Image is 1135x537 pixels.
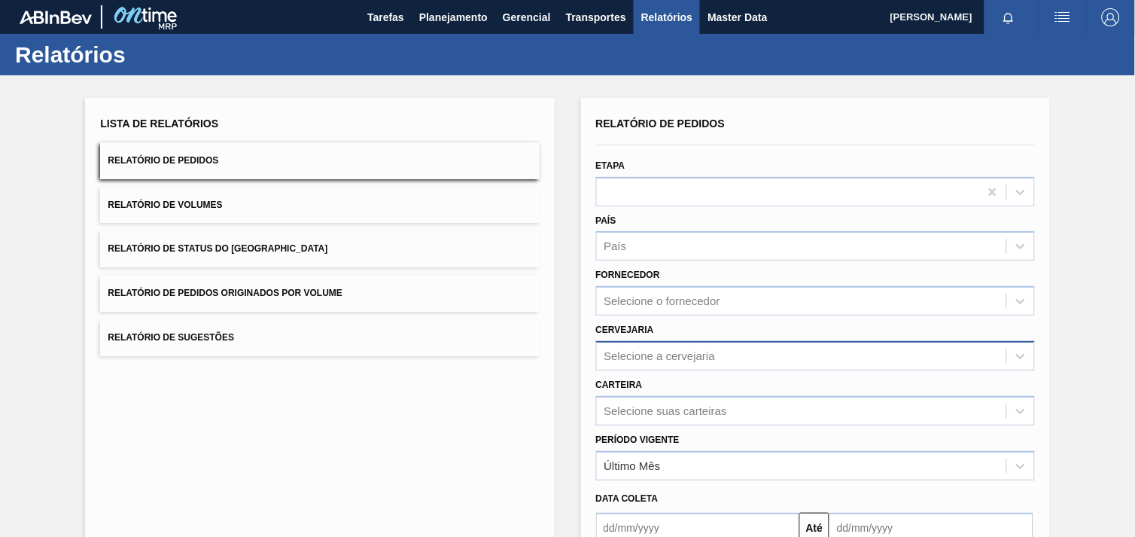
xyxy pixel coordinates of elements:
[604,459,661,472] div: Último Mês
[108,288,342,298] span: Relatório de Pedidos Originados por Volume
[108,200,222,210] span: Relatório de Volumes
[100,230,539,267] button: Relatório de Status do [GEOGRAPHIC_DATA]
[596,215,616,226] label: País
[596,160,625,171] label: Etapa
[100,187,539,224] button: Relatório de Volumes
[604,404,727,417] div: Selecione suas carteiras
[596,325,654,335] label: Cervejaria
[1102,8,1120,26] img: Logout
[596,380,643,390] label: Carteira
[566,8,626,26] span: Transportes
[984,7,1033,28] button: Notificações
[419,8,488,26] span: Planejamento
[707,8,767,26] span: Master Data
[596,270,660,280] label: Fornecedor
[367,8,404,26] span: Tarefas
[604,240,627,253] div: País
[100,117,218,130] span: Lista de Relatórios
[596,435,680,445] label: Período Vigente
[604,295,720,308] div: Selecione o fornecedor
[604,349,716,362] div: Selecione a cervejaria
[596,493,659,504] span: Data coleta
[20,11,92,24] img: TNhmsLtSVTkK8tSr43FrP2fwEKptu5GPRR3wAAAABJRU5ErkJggg==
[641,8,692,26] span: Relatórios
[100,142,539,179] button: Relatório de Pedidos
[503,8,551,26] span: Gerencial
[100,275,539,312] button: Relatório de Pedidos Originados por Volume
[15,46,282,63] h1: Relatórios
[108,332,234,343] span: Relatório de Sugestões
[596,117,726,130] span: Relatório de Pedidos
[108,155,218,166] span: Relatório de Pedidos
[100,319,539,356] button: Relatório de Sugestões
[1054,8,1072,26] img: userActions
[108,243,327,254] span: Relatório de Status do [GEOGRAPHIC_DATA]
